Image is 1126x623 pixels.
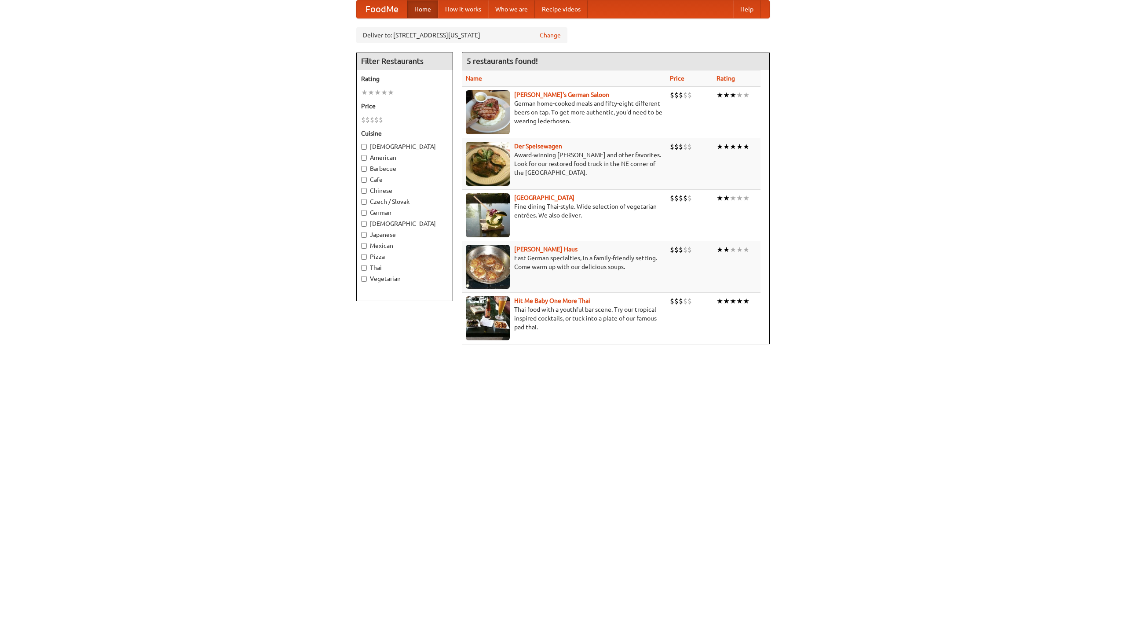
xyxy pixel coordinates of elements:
ng-pluralize: 5 restaurants found! [467,57,538,65]
a: Help [733,0,760,18]
input: American [361,155,367,161]
li: $ [674,245,679,254]
li: ★ [743,245,749,254]
label: Cafe [361,175,448,184]
li: $ [379,115,383,125]
label: German [361,208,448,217]
label: Barbecue [361,164,448,173]
li: $ [683,193,687,203]
input: Czech / Slovak [361,199,367,205]
img: esthers.jpg [466,90,510,134]
li: ★ [717,245,723,254]
label: American [361,153,448,162]
li: ★ [381,88,388,97]
li: $ [679,193,683,203]
a: Change [540,31,561,40]
div: Deliver to: [STREET_ADDRESS][US_STATE] [356,27,567,43]
li: ★ [730,245,736,254]
li: $ [670,142,674,151]
label: [DEMOGRAPHIC_DATA] [361,142,448,151]
li: ★ [723,296,730,306]
p: East German specialties, in a family-friendly setting. Come warm up with our delicious soups. [466,254,663,271]
li: $ [679,90,683,100]
input: Thai [361,265,367,271]
h5: Cuisine [361,129,448,138]
a: FoodMe [357,0,407,18]
li: ★ [736,142,743,151]
li: $ [374,115,379,125]
li: ★ [717,142,723,151]
a: How it works [438,0,488,18]
input: Vegetarian [361,276,367,282]
img: babythai.jpg [466,296,510,340]
input: German [361,210,367,216]
li: ★ [717,296,723,306]
a: Rating [717,75,735,82]
li: $ [687,245,692,254]
li: ★ [743,90,749,100]
img: kohlhaus.jpg [466,245,510,289]
p: Fine dining Thai-style. Wide selection of vegetarian entrées. We also deliver. [466,202,663,220]
li: ★ [743,193,749,203]
a: Der Speisewagen [514,143,562,150]
li: ★ [730,193,736,203]
li: ★ [730,90,736,100]
li: ★ [730,142,736,151]
li: ★ [717,90,723,100]
input: Mexican [361,243,367,249]
li: $ [679,296,683,306]
label: Chinese [361,186,448,195]
li: $ [679,245,683,254]
li: ★ [743,296,749,306]
li: $ [687,296,692,306]
label: Japanese [361,230,448,239]
li: $ [670,245,674,254]
a: [PERSON_NAME]'s German Saloon [514,91,609,98]
li: ★ [736,193,743,203]
li: $ [674,90,679,100]
li: ★ [723,245,730,254]
input: Japanese [361,232,367,238]
li: ★ [723,142,730,151]
li: $ [687,193,692,203]
input: [DEMOGRAPHIC_DATA] [361,144,367,150]
li: $ [683,90,687,100]
li: $ [361,115,366,125]
li: $ [683,296,687,306]
a: Home [407,0,438,18]
li: $ [670,193,674,203]
li: $ [687,142,692,151]
p: Thai food with a youthful bar scene. Try our tropical inspired cocktails, or tuck into a plate of... [466,305,663,332]
a: [GEOGRAPHIC_DATA] [514,194,574,201]
li: ★ [736,245,743,254]
img: satay.jpg [466,193,510,237]
li: $ [674,296,679,306]
li: $ [687,90,692,100]
li: $ [674,142,679,151]
img: speisewagen.jpg [466,142,510,186]
label: Vegetarian [361,274,448,283]
li: $ [366,115,370,125]
input: Barbecue [361,166,367,172]
li: ★ [723,193,730,203]
a: Name [466,75,482,82]
li: $ [674,193,679,203]
input: [DEMOGRAPHIC_DATA] [361,221,367,227]
li: $ [370,115,374,125]
a: Hit Me Baby One More Thai [514,297,590,304]
li: ★ [743,142,749,151]
input: Cafe [361,177,367,183]
p: German home-cooked meals and fifty-eight different beers on tap. To get more authentic, you'd nee... [466,99,663,125]
li: $ [683,142,687,151]
label: [DEMOGRAPHIC_DATA] [361,219,448,228]
a: Recipe videos [535,0,588,18]
li: ★ [723,90,730,100]
input: Pizza [361,254,367,260]
label: Mexican [361,241,448,250]
a: [PERSON_NAME] Haus [514,246,578,253]
li: ★ [736,90,743,100]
